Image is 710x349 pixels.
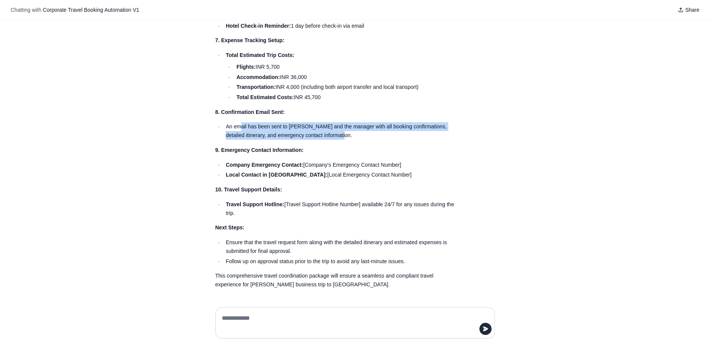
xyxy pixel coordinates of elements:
[215,147,304,153] strong: 9. Emergency Contact Information:
[234,93,458,102] li: INR 45,700
[8,5,142,15] button: Chatting with Corporate Travel Booking Automation V1
[215,272,459,289] p: This comprehensive travel coordination package will ensure a seamless and compliant travel experi...
[236,74,280,80] strong: Accommodation:
[226,162,303,168] strong: Company Emergency Contact:
[215,37,285,43] strong: 7. Expense Tracking Setup:
[234,63,458,71] li: INR 5,700
[215,186,282,193] strong: 10. Travel Support Details:
[236,84,275,90] strong: Transportation:
[685,6,699,14] span: Share
[226,201,284,207] strong: Travel Support Hotline:
[224,122,459,140] li: An email has been sent to [PERSON_NAME] and the manager with all booking confirmations, detailed ...
[224,200,459,218] li: [Travel Support Hotline Number] available 24/7 for any issues during the trip.
[215,224,245,231] strong: Next Steps:
[236,94,294,100] strong: Total Estimated Costs:
[224,257,459,266] li: Follow up on approval status prior to the trip to avoid any last-minute issues.
[43,7,139,13] span: Corporate Travel Booking Automation V1
[675,5,702,15] button: Share
[234,83,458,92] li: INR 4,000 (including both airport transfer and local transport)
[236,64,256,70] strong: Flights:
[11,6,41,14] span: Chatting with
[672,313,710,349] iframe: Chat Widget
[234,73,458,82] li: INR 36,000
[224,171,459,179] li: [Local Emergency Contact Number]
[226,172,327,178] strong: Local Contact in [GEOGRAPHIC_DATA]:
[224,22,459,30] li: 1 day before check-in via email
[226,23,291,29] strong: Hotel Check-in Reminder:
[224,238,459,256] li: Ensure that the travel request form along with the detailed itinerary and estimated expenses is s...
[226,52,294,58] strong: Total Estimated Trip Costs:
[224,161,459,169] li: [Company's Emergency Contact Number]
[215,109,285,115] strong: 8. Confirmation Email Sent:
